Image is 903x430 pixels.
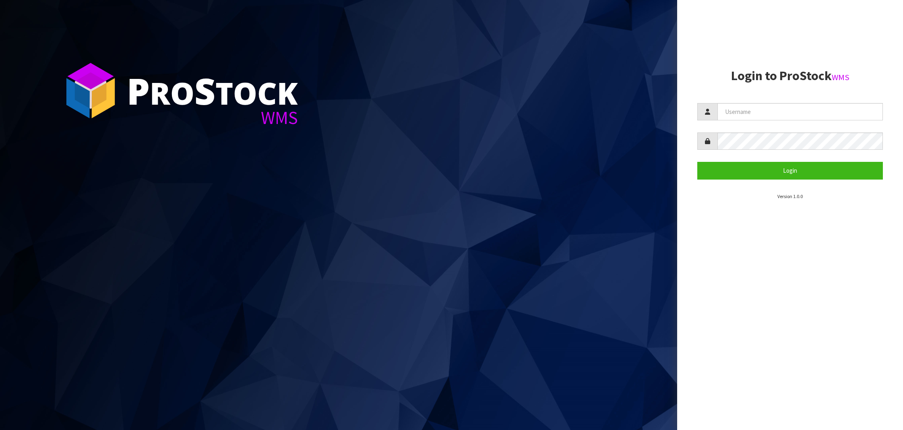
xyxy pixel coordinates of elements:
[194,66,215,115] span: S
[832,72,849,83] small: WMS
[697,69,883,83] h2: Login to ProStock
[697,162,883,179] button: Login
[127,72,298,109] div: ro tock
[60,60,121,121] img: ProStock Cube
[127,109,298,127] div: WMS
[127,66,150,115] span: P
[717,103,883,120] input: Username
[777,193,803,199] small: Version 1.0.0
